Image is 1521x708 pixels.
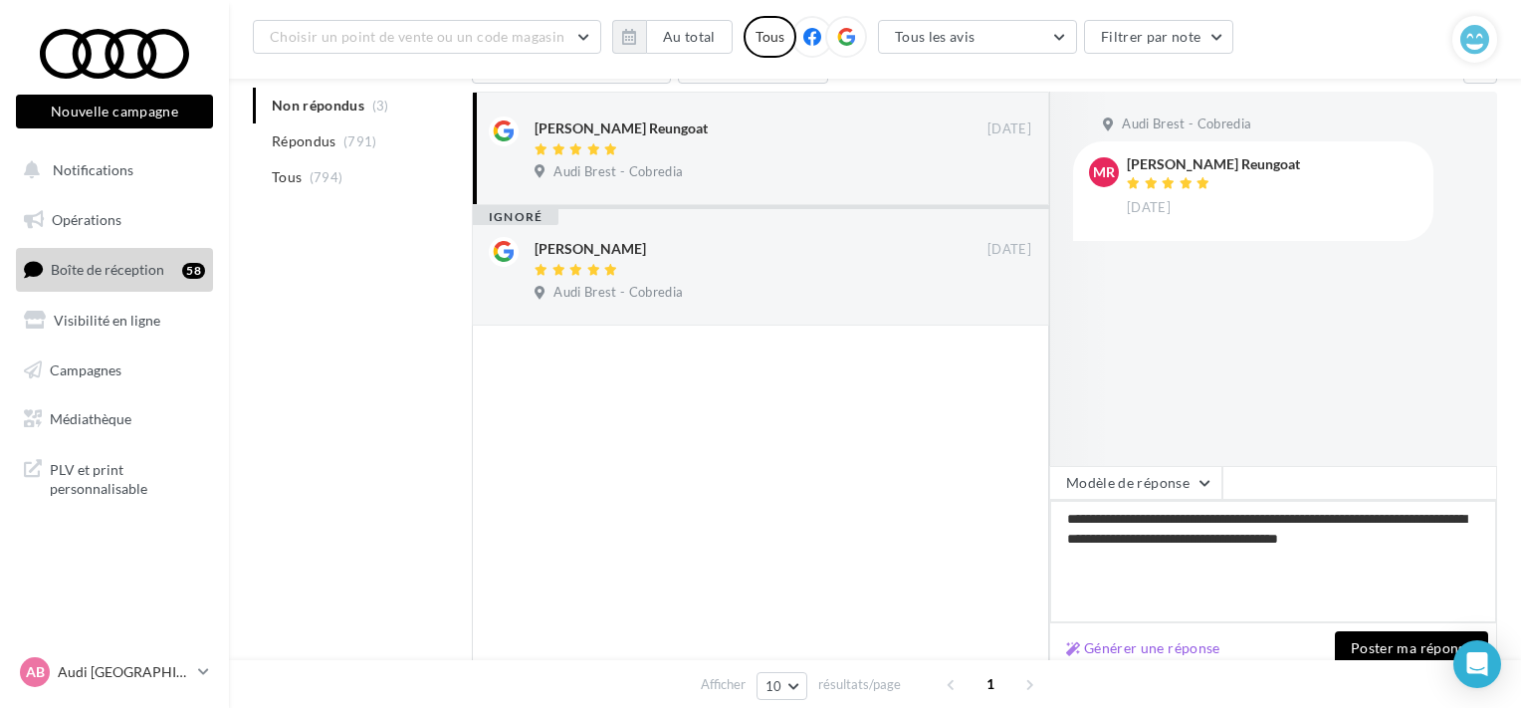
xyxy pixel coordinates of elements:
span: Audi Brest - Cobredia [1122,116,1251,133]
div: [PERSON_NAME] Reungoat [1127,157,1300,171]
button: Notifications [12,149,209,191]
button: Poster ma réponse [1335,631,1488,665]
span: PLV et print personnalisable [50,456,205,499]
span: Boîte de réception [51,261,164,278]
span: Médiathèque [50,410,131,427]
button: Au total [612,20,733,54]
span: Visibilité en ligne [54,312,160,329]
span: 10 [765,678,782,694]
span: (791) [343,133,377,149]
div: ignoré [473,209,558,225]
span: [DATE] [987,241,1031,259]
span: [DATE] [1127,199,1171,217]
span: AB [26,662,45,682]
span: Choisir un point de vente ou un code magasin [270,28,564,45]
p: Audi [GEOGRAPHIC_DATA] [58,662,190,682]
span: [DATE] [987,120,1031,138]
span: 1 [975,668,1006,700]
a: Visibilité en ligne [12,300,217,342]
a: Médiathèque [12,398,217,440]
span: Afficher [701,675,746,694]
button: Modèle de réponse [1049,466,1222,500]
div: [PERSON_NAME] [535,239,646,259]
span: Tous les avis [895,28,976,45]
span: Notifications [53,161,133,178]
span: Répondus [272,131,336,151]
span: (794) [310,169,343,185]
span: MR [1093,162,1115,182]
button: Au total [646,20,733,54]
button: Choisir un point de vente ou un code magasin [253,20,601,54]
div: [PERSON_NAME] Reungoat [535,118,708,138]
button: Tous les avis [878,20,1077,54]
a: Boîte de réception58 [12,248,217,291]
span: résultats/page [818,675,901,694]
a: Opérations [12,199,217,241]
span: Audi Brest - Cobredia [553,284,683,302]
span: Tous [272,167,302,187]
a: PLV et print personnalisable [12,448,217,507]
button: Filtrer par note [1084,20,1234,54]
div: Open Intercom Messenger [1453,640,1501,688]
span: Campagnes [50,360,121,377]
button: 10 [757,672,807,700]
button: Nouvelle campagne [16,95,213,128]
a: Campagnes [12,350,217,391]
a: AB Audi [GEOGRAPHIC_DATA] [16,653,213,691]
span: Audi Brest - Cobredia [553,163,683,181]
div: 58 [182,263,205,279]
button: Générer une réponse [1058,636,1228,660]
div: Tous [744,16,796,58]
span: Opérations [52,211,121,228]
